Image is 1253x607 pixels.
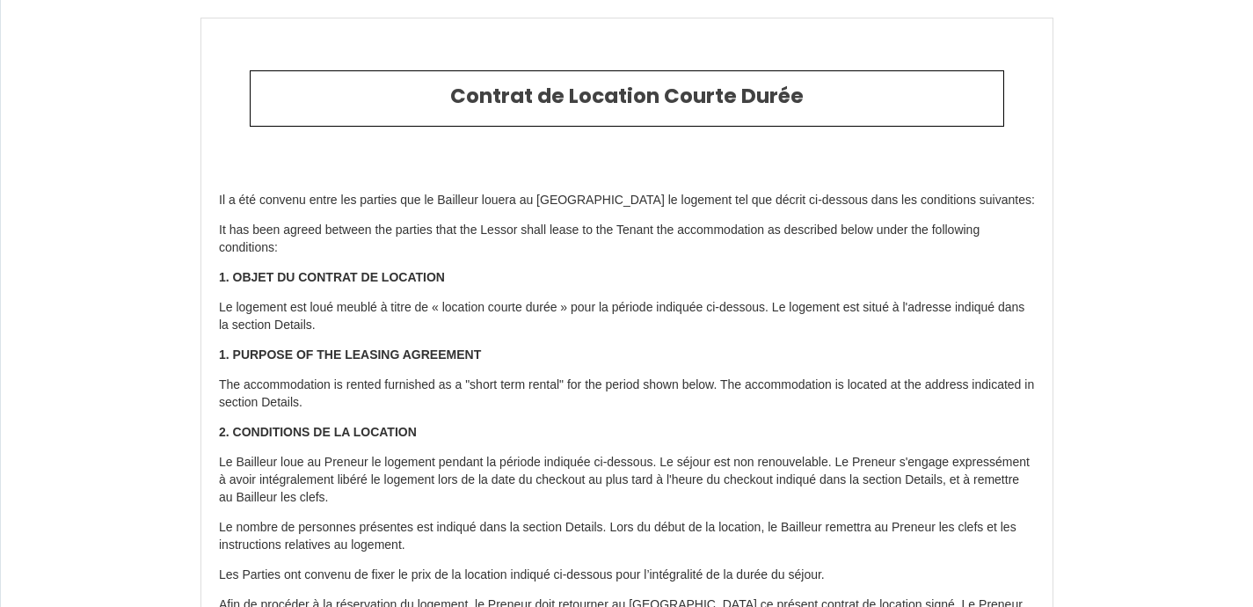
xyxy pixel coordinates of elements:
strong: 1. OBJET DU CONTRAT DE LOCATION [219,270,445,284]
strong: 2. CONDITIONS DE LA LOCATION [219,425,417,439]
p: Les Parties ont convenu de fixer le prix de la location indiqué ci-dessous pour l’intégralité de ... [219,567,1035,584]
strong: 1. PURPOSE OF THE LEASING AGREEMENT [219,347,481,362]
p: It has been agreed between the parties that the Lessor shall lease to the Tenant the accommodatio... [219,222,1035,257]
p: Le logement est loué meublé à titre de « location courte durée » pour la période indiquée ci-dess... [219,299,1035,334]
h2: Contrat de Location Courte Durée [264,84,990,109]
p: Le Bailleur loue au Preneur le logement pendant la période indiquée ci-dessous. Le séjour est non... [219,454,1035,507]
p: Le nombre de personnes présentes est indiqué dans la section Details. Lors du début de la locatio... [219,519,1035,554]
p: Il a été convenu entre les parties que le Bailleur louera au [GEOGRAPHIC_DATA] le logement tel qu... [219,192,1035,209]
p: The accommodation is rented furnished as a "short term rental" for the period shown below. The ac... [219,377,1035,412]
